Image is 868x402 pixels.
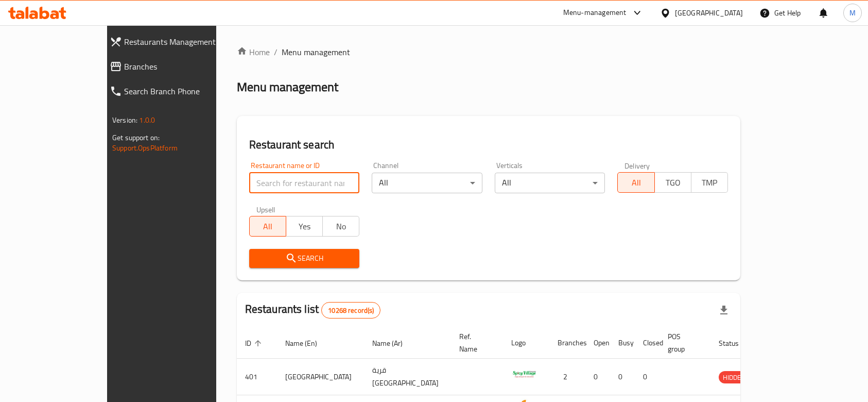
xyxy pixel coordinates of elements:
span: Restaurants Management [124,36,244,48]
span: No [327,219,355,234]
td: 401 [237,359,277,395]
a: Search Branch Phone [101,79,252,104]
label: Upsell [256,206,275,213]
td: 0 [585,359,610,395]
span: Name (Ar) [372,337,416,349]
span: Status [719,337,752,349]
span: HIDDEN [719,372,750,383]
span: All [622,175,650,190]
span: Name (En) [285,337,331,349]
span: Ref. Name [459,330,491,355]
td: قرية [GEOGRAPHIC_DATA] [364,359,451,395]
button: All [249,216,286,237]
a: Support.OpsPlatform [112,141,178,155]
span: Branches [124,60,244,73]
a: Home [237,46,270,58]
a: Restaurants Management [101,29,252,54]
nav: breadcrumb [237,46,740,58]
div: Export file [711,298,736,323]
span: All [254,219,282,234]
h2: Restaurant search [249,137,728,153]
h2: Menu management [237,79,338,95]
td: 2 [549,359,585,395]
th: Logo [503,327,549,359]
label: Delivery [624,162,650,169]
button: No [322,216,359,237]
button: All [617,172,654,193]
div: Total records count [321,302,380,319]
th: Open [585,327,610,359]
span: ID [245,337,265,349]
th: Branches [549,327,585,359]
span: Get support on: [112,131,160,144]
span: Search Branch Phone [124,85,244,97]
button: TMP [691,172,728,193]
h2: Restaurants list [245,301,381,319]
span: 10268 record(s) [322,306,380,315]
button: Search [249,249,360,268]
li: / [274,46,277,58]
span: Menu management [282,46,350,58]
td: 0 [635,359,659,395]
button: Yes [286,216,323,237]
span: Yes [290,219,319,234]
span: M [849,7,856,19]
button: TGO [654,172,691,193]
span: Search [257,252,352,265]
div: All [495,173,605,193]
td: [GEOGRAPHIC_DATA] [277,359,364,395]
span: 1.0.0 [139,113,155,127]
td: 0 [610,359,635,395]
div: [GEOGRAPHIC_DATA] [675,7,743,19]
span: POS group [668,330,698,355]
div: All [372,173,482,193]
input: Search for restaurant name or ID.. [249,173,360,193]
div: Menu-management [563,7,627,19]
th: Busy [610,327,635,359]
a: Branches [101,54,252,79]
span: TGO [659,175,687,190]
span: Version: [112,113,137,127]
span: TMP [696,175,724,190]
th: Closed [635,327,659,359]
img: Spicy Village [511,362,537,388]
